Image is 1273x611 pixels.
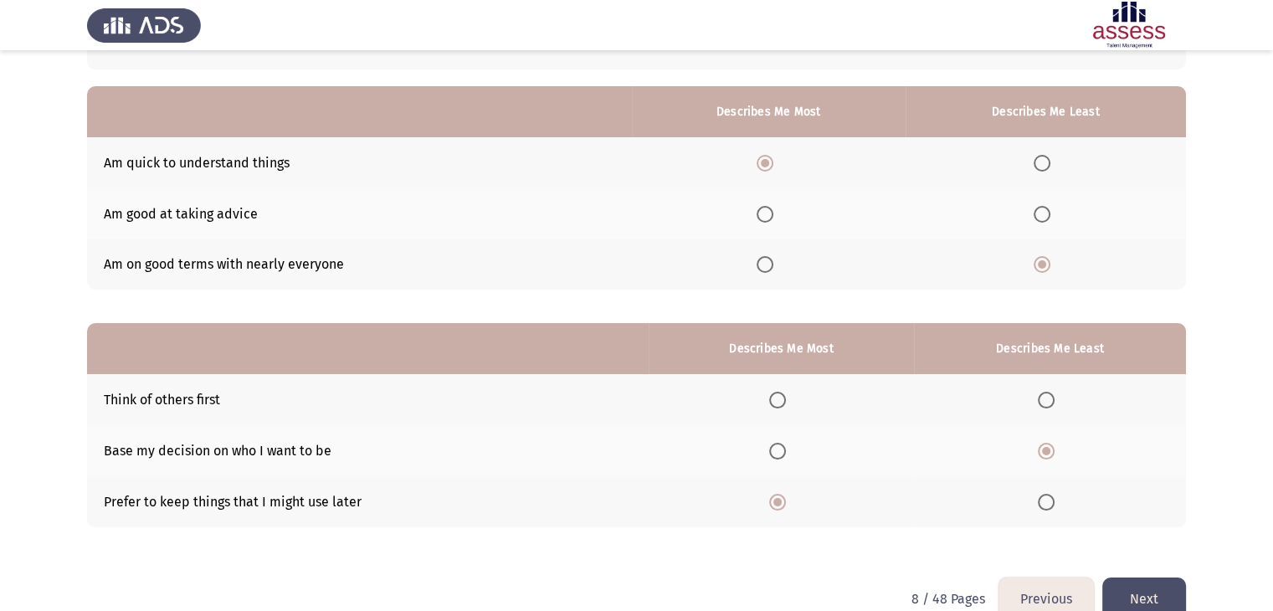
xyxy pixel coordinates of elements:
[1034,256,1057,272] mat-radio-group: Select an option
[87,2,201,49] img: Assess Talent Management logo
[769,391,793,407] mat-radio-group: Select an option
[1038,442,1061,458] mat-radio-group: Select an option
[757,205,780,221] mat-radio-group: Select an option
[87,188,632,239] td: Am good at taking advice
[911,591,985,607] p: 8 / 48 Pages
[1034,205,1057,221] mat-radio-group: Select an option
[1034,154,1057,170] mat-radio-group: Select an option
[649,323,914,374] th: Describes Me Most
[1038,391,1061,407] mat-radio-group: Select an option
[757,256,780,272] mat-radio-group: Select an option
[1038,493,1061,509] mat-radio-group: Select an option
[87,137,632,188] td: Am quick to understand things
[87,425,649,476] td: Base my decision on who I want to be
[769,442,793,458] mat-radio-group: Select an option
[632,86,906,137] th: Describes Me Most
[914,323,1186,374] th: Describes Me Least
[1072,2,1186,49] img: Assessment logo of Development Assessment R1 (EN/AR)
[769,493,793,509] mat-radio-group: Select an option
[87,239,632,290] td: Am on good terms with nearly everyone
[906,86,1186,137] th: Describes Me Least
[87,476,649,527] td: Prefer to keep things that I might use later
[87,374,649,425] td: Think of others first
[757,154,780,170] mat-radio-group: Select an option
